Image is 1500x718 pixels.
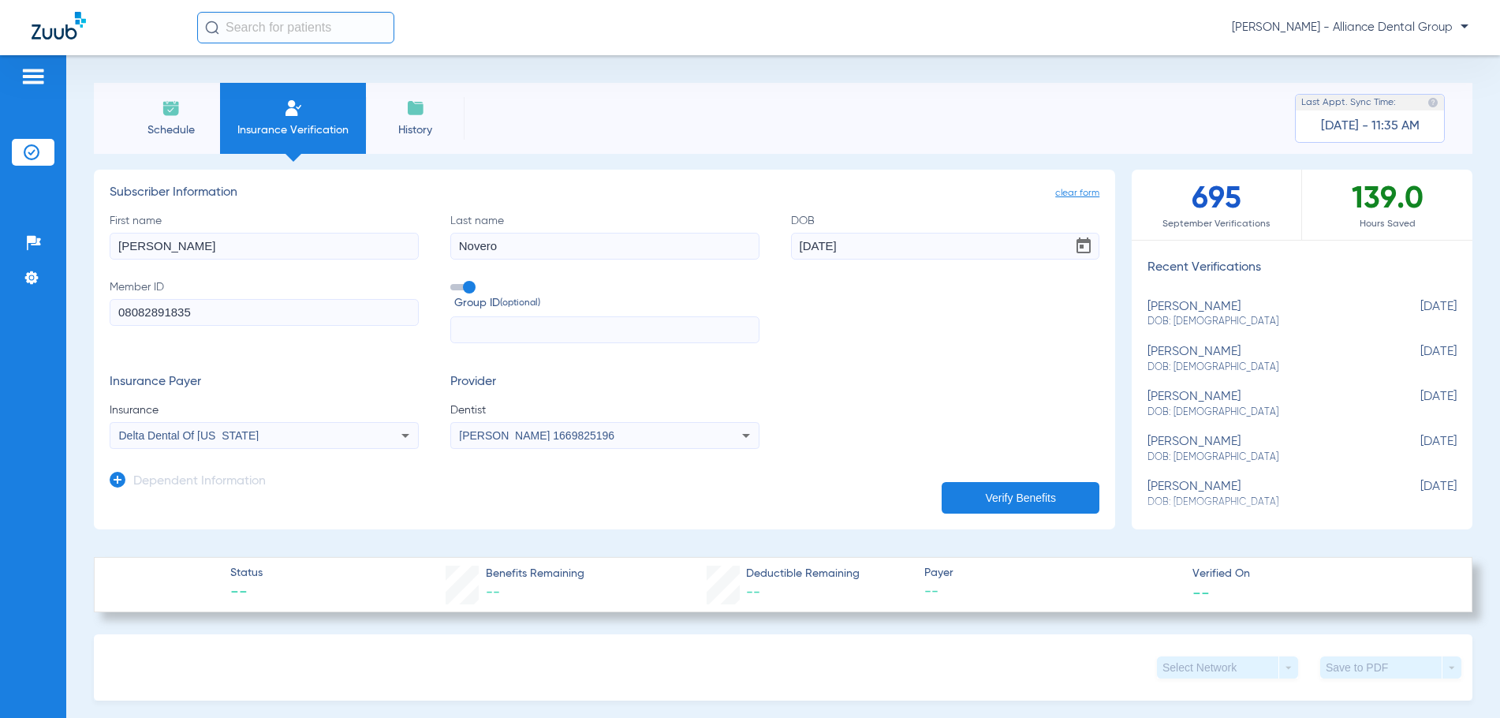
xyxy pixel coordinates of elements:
span: History [378,122,453,138]
div: [PERSON_NAME] [1147,480,1378,509]
div: [PERSON_NAME] [1147,300,1378,329]
span: Status [230,565,263,582]
div: [PERSON_NAME] [1147,345,1378,374]
span: DOB: [DEMOGRAPHIC_DATA] [1147,451,1378,465]
div: 139.0 [1302,170,1472,240]
button: Verify Benefits [942,482,1099,514]
span: Last Appt. Sync Time: [1301,95,1396,110]
span: Dentist [450,402,759,418]
span: Verified On [1192,566,1447,582]
h3: Dependent Information [133,474,266,490]
span: DOB: [DEMOGRAPHIC_DATA] [1147,361,1378,375]
input: First name [110,233,419,260]
h3: Recent Verifications [1132,260,1472,276]
span: Group ID [454,295,759,312]
span: Hours Saved [1302,216,1472,232]
span: clear form [1055,185,1099,201]
button: Open calendar [1068,230,1099,262]
input: Search for patients [197,12,394,43]
span: [DATE] [1378,345,1457,374]
img: Zuub Logo [32,12,86,39]
div: [PERSON_NAME] [1147,390,1378,419]
span: -- [924,582,1179,602]
span: [PERSON_NAME] 1669825196 [459,429,614,442]
span: DOB: [DEMOGRAPHIC_DATA] [1147,315,1378,329]
label: Last name [450,213,759,260]
img: last sync help info [1427,97,1438,108]
input: DOBOpen calendar [791,233,1100,260]
span: [DATE] - 11:35 AM [1321,118,1420,134]
div: [PERSON_NAME] [1147,435,1378,464]
span: -- [230,582,263,604]
span: Benefits Remaining [486,566,584,582]
span: [DATE] [1378,390,1457,419]
h3: Subscriber Information [110,185,1099,201]
span: -- [1192,584,1210,600]
span: Insurance Verification [232,122,354,138]
h3: Provider [450,375,759,391]
h3: Insurance Payer [110,375,419,391]
span: [DATE] [1378,300,1457,329]
input: Last name [450,233,759,260]
span: [DATE] [1378,435,1457,464]
span: Delta Dental Of [US_STATE] [119,429,259,442]
span: DOB: [DEMOGRAPHIC_DATA] [1147,406,1378,420]
span: [PERSON_NAME] - Alliance Dental Group [1232,20,1468,36]
small: (optional) [500,295,540,312]
span: DOB: [DEMOGRAPHIC_DATA] [1147,495,1378,510]
img: hamburger-icon [21,67,46,86]
span: Deductible Remaining [746,566,860,582]
img: Manual Insurance Verification [284,99,303,118]
label: Member ID [110,279,419,344]
label: DOB [791,213,1100,260]
div: 695 [1132,170,1302,240]
span: -- [486,585,500,600]
span: Schedule [133,122,208,138]
span: [DATE] [1378,480,1457,509]
img: Search Icon [205,21,219,35]
input: Member ID [110,299,419,326]
img: Schedule [162,99,181,118]
label: First name [110,213,419,260]
span: Payer [924,565,1179,582]
span: September Verifications [1132,216,1301,232]
span: Insurance [110,402,419,418]
span: -- [746,585,760,600]
img: History [406,99,425,118]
